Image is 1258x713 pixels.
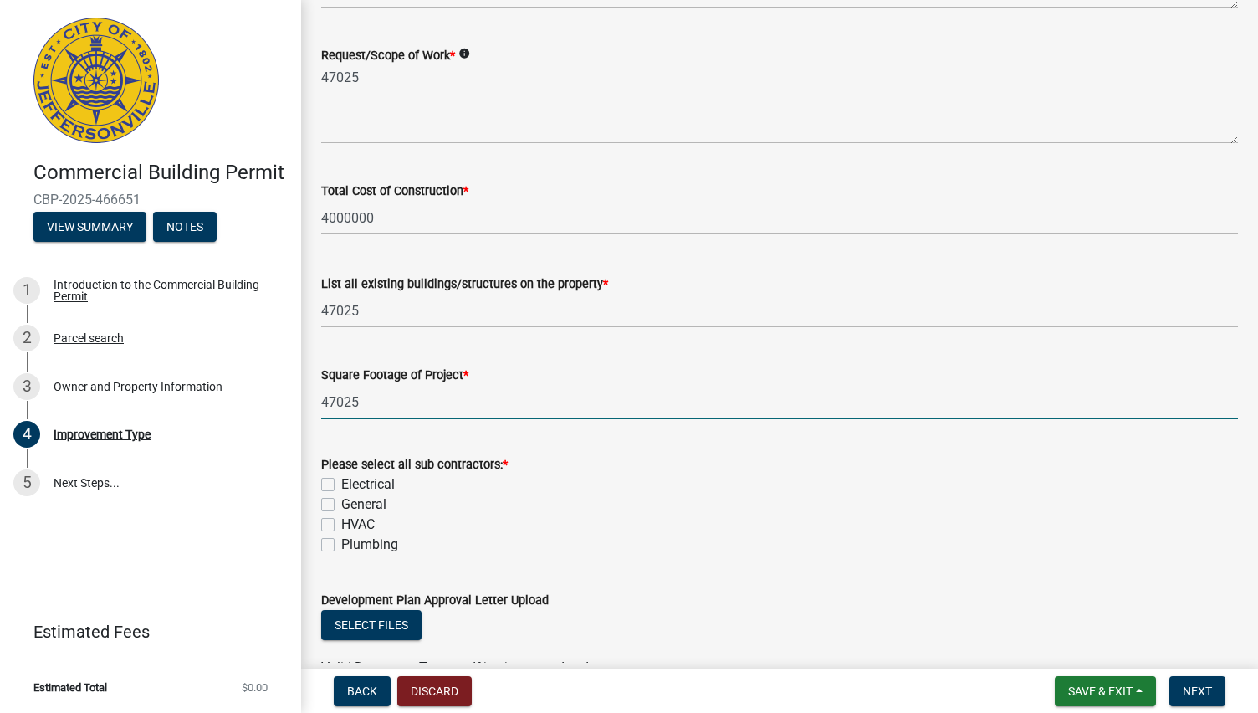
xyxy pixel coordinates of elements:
[13,421,40,448] div: 4
[341,535,398,555] label: Plumbing
[242,682,268,693] span: $0.00
[1169,676,1225,706] button: Next
[341,515,375,535] label: HVAC
[397,676,472,706] button: Discard
[54,279,274,302] div: Introduction to the Commercial Building Permit
[321,595,549,607] label: Development Plan Approval Letter Upload
[321,459,508,471] label: Please select all sub contractors:
[13,469,40,496] div: 5
[13,277,40,304] div: 1
[347,685,377,698] span: Back
[458,48,470,59] i: info
[1055,676,1156,706] button: Save & Exit
[321,659,610,675] span: Valid Document Types: pdf,jpg,jpeg,png,doc,docx
[33,18,159,143] img: City of Jeffersonville, Indiana
[341,474,395,495] label: Electrical
[321,610,422,640] button: Select files
[54,428,151,440] div: Improvement Type
[54,332,124,344] div: Parcel search
[334,676,391,706] button: Back
[321,279,608,290] label: List all existing buildings/structures on the property
[341,495,386,515] label: General
[54,381,222,392] div: Owner and Property Information
[13,615,274,649] a: Estimated Fees
[321,50,455,62] label: Request/Scope of Work
[33,212,146,242] button: View Summary
[1183,685,1212,698] span: Next
[1068,685,1133,698] span: Save & Exit
[13,373,40,400] div: 3
[33,221,146,234] wm-modal-confirm: Summary
[321,370,468,382] label: Square Footage of Project
[13,325,40,351] div: 2
[321,186,468,197] label: Total Cost of Construction
[153,212,217,242] button: Notes
[33,161,288,185] h4: Commercial Building Permit
[33,192,268,208] span: CBP-2025-466651
[153,221,217,234] wm-modal-confirm: Notes
[33,682,107,693] span: Estimated Total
